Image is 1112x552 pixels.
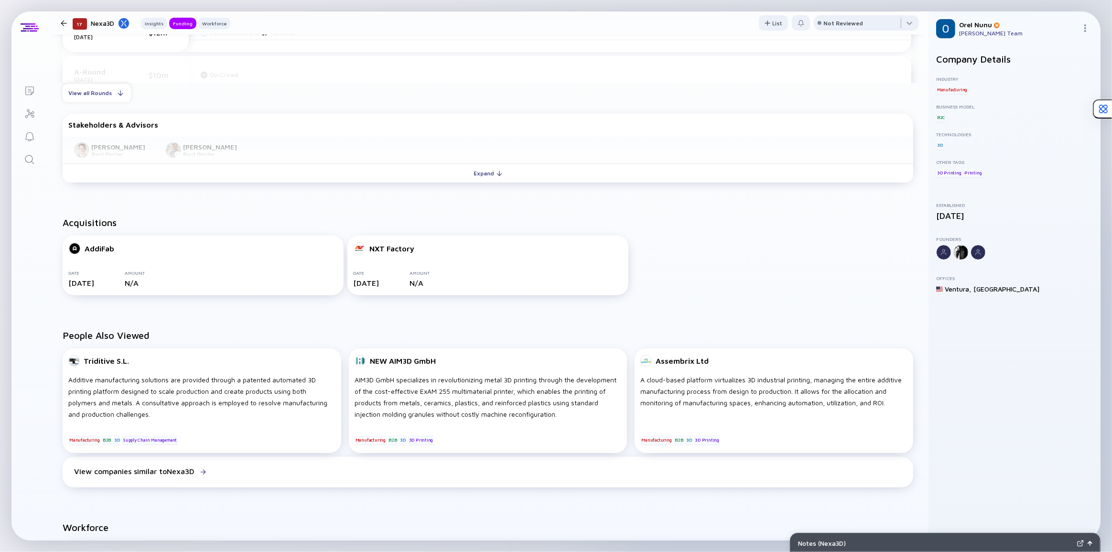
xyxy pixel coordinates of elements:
[63,330,913,341] h2: People Also Viewed
[468,166,508,181] div: Expand
[959,21,1078,29] div: Orel Nunu
[798,539,1073,547] div: Notes ( Nexa3D )
[11,78,47,101] a: Lists
[73,18,87,30] div: 17
[353,242,414,255] a: NXT Factory
[11,101,47,124] a: Investor Map
[122,435,178,445] div: Supply Chain Management
[169,19,196,28] div: Funding
[68,279,94,287] div: [DATE]
[936,140,944,150] div: 3D
[74,467,194,476] div: View companies similar to Nexa3D
[11,124,47,147] a: Reminders
[936,112,946,122] div: B2C
[125,270,145,276] div: Amount
[1081,24,1089,32] img: Menu
[68,242,114,255] a: AddiFab
[410,270,430,276] div: Amount
[1088,541,1092,546] img: Open Notes
[936,131,1093,137] div: Technologies
[63,86,131,100] div: View all Rounds
[694,435,720,445] div: 3D Printing
[936,168,962,177] div: 3D Printing
[353,270,379,276] div: Date
[169,18,196,29] button: Funding
[349,348,627,457] a: NEW AIM3D GmbHAIM3D GmbH specializes in revolutionizing metal 3D printing through the development...
[408,435,434,445] div: 3D Printing
[91,17,130,29] div: Nexa3D
[936,85,968,94] div: Manufacturing
[640,435,672,445] div: Manufacturing
[685,435,693,445] div: 3D
[635,348,913,457] a: Assembrix LtdA cloud-based platform virtualizes 3D industrial printing, managing the entire addit...
[370,357,436,365] div: NEW AIM3D GmbH
[823,20,863,27] div: Not Reviewed
[68,120,907,129] div: Stakeholders & Advisors
[936,211,1093,221] div: [DATE]
[759,15,788,31] button: List
[963,168,982,177] div: Printing
[84,357,129,365] div: Triditive S.L.
[973,285,1039,293] div: [GEOGRAPHIC_DATA]
[959,30,1078,37] div: [PERSON_NAME] Team
[68,435,100,445] div: Manufacturing
[936,54,1093,65] h2: Company Details
[113,435,121,445] div: 3D
[410,279,430,287] div: N/A
[102,435,112,445] div: B2B
[63,217,913,228] h2: Acquisitions
[936,19,955,38] img: Orel Profile Picture
[674,435,684,445] div: B2B
[63,348,341,457] a: Triditive S.L.Additive manufacturing solutions are provided through a patented automated 3D print...
[759,16,788,31] div: List
[936,76,1093,82] div: Industry
[945,285,972,293] div: Ventura ,
[355,374,622,420] div: AIM3D GmbH specializes in revolutionizing metal 3D printing through the development of the cost-e...
[936,286,943,292] img: United States Flag
[936,275,1093,281] div: Offices
[936,202,1093,208] div: Established
[640,374,907,420] div: A cloud-based platform virtualizes 3D industrial printing, managing the entire additive manufactu...
[63,83,131,102] button: View all Rounds
[355,435,387,445] div: Manufacturing
[1077,540,1084,547] img: Expand Notes
[656,357,709,365] div: Assembrix Ltd
[68,270,94,276] div: Date
[936,236,1093,242] div: Founders
[936,159,1093,165] div: Other Tags
[125,279,145,287] div: N/A
[68,374,335,420] div: Additive manufacturing solutions are provided through a patented automated 3D printing platform d...
[198,19,230,28] div: Workforce
[63,522,913,533] h2: Workforce
[353,279,379,287] div: [DATE]
[388,435,398,445] div: B2B
[63,163,913,183] button: Expand
[11,147,47,170] a: Search
[399,435,407,445] div: 3D
[141,18,167,29] button: Insights
[936,104,1093,109] div: Business Model
[198,18,230,29] button: Workforce
[141,19,167,28] div: Insights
